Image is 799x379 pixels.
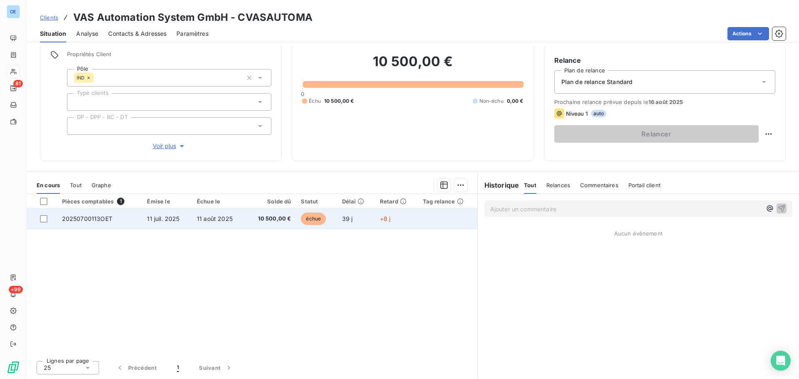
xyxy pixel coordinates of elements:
[147,215,179,222] span: 11 juil. 2025
[301,213,326,225] span: échue
[177,364,179,372] span: 1
[76,30,98,38] span: Analyse
[77,75,84,80] span: IND
[301,198,332,205] div: Statut
[117,198,124,205] span: 1
[479,97,504,105] span: Non-échu
[628,182,660,188] span: Portail client
[251,198,291,205] div: Solde dû
[167,359,189,377] button: 1
[301,91,304,97] span: 0
[580,182,618,188] span: Commentaires
[70,182,82,188] span: Tout
[380,215,391,222] span: +8 j
[44,364,51,372] span: 25
[566,110,588,117] span: Niveau 1
[73,10,313,25] h3: VAS Automation System GmbH - CVASAUTOMA
[7,361,20,374] img: Logo LeanPay
[40,14,58,21] span: Clients
[554,99,775,105] span: Prochaine relance prévue depuis le
[106,359,167,377] button: Précédent
[614,230,663,237] span: Aucun évènement
[74,98,81,106] input: Ajouter une valeur
[591,110,607,117] span: auto
[189,359,243,377] button: Suivant
[727,27,769,40] button: Actions
[324,97,354,105] span: 10 500,00 €
[423,198,472,205] div: Tag relance
[108,30,166,38] span: Contacts & Adresses
[13,80,23,87] span: 81
[7,5,20,18] div: OE
[524,182,536,188] span: Tout
[7,82,20,95] a: 81
[94,74,100,82] input: Ajouter une valeur
[342,198,370,205] div: Délai
[40,30,66,38] span: Situation
[176,30,208,38] span: Paramètres
[197,215,233,222] span: 11 août 2025
[197,198,241,205] div: Échue le
[507,97,524,105] span: 0,00 €
[771,351,791,371] div: Open Intercom Messenger
[648,99,683,105] span: 16 août 2025
[147,198,187,205] div: Émise le
[40,13,58,22] a: Clients
[380,198,413,205] div: Retard
[554,125,759,143] button: Relancer
[561,78,633,86] span: Plan de relance Standard
[153,142,186,150] span: Voir plus
[74,122,81,130] input: Ajouter une valeur
[302,53,523,78] h2: 10 500,00 €
[62,198,137,205] div: Pièces comptables
[251,215,291,223] span: 10 500,00 €
[554,55,775,65] h6: Relance
[67,51,271,62] span: Propriétés Client
[92,182,111,188] span: Graphe
[309,97,321,105] span: Échu
[62,215,112,222] span: 20250700113OET
[9,286,23,293] span: +99
[478,180,519,190] h6: Historique
[67,141,271,151] button: Voir plus
[37,182,60,188] span: En cours
[546,182,570,188] span: Relances
[342,215,353,222] span: 39 j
